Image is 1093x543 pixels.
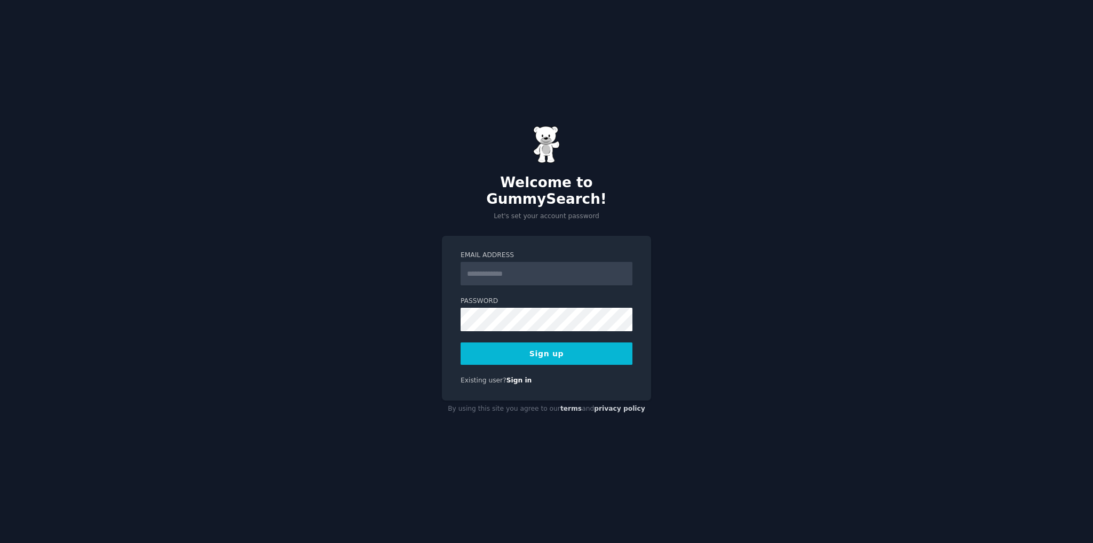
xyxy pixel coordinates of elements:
[594,405,645,412] a: privacy policy
[461,251,632,260] label: Email Address
[461,377,506,384] span: Existing user?
[461,342,632,365] button: Sign up
[442,174,651,208] h2: Welcome to GummySearch!
[533,126,560,163] img: Gummy Bear
[461,297,632,306] label: Password
[442,401,651,418] div: By using this site you agree to our and
[442,212,651,221] p: Let's set your account password
[506,377,532,384] a: Sign in
[560,405,582,412] a: terms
